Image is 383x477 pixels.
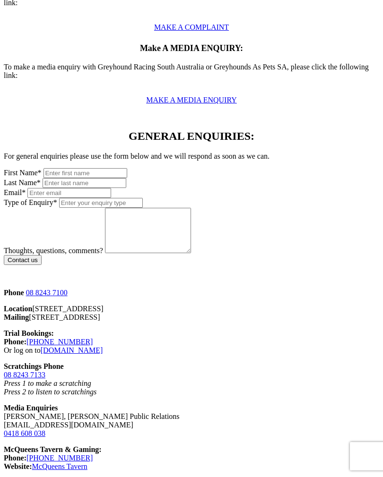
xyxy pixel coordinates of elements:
[4,188,27,196] label: Email
[26,289,68,297] a: 08 8243 7100
[44,168,127,178] input: Enter first name
[4,63,379,88] p: To make a media enquiry with Greyhound Racing South Australia or Greyhounds As Pets SA, please cl...
[99,445,101,453] b: :
[4,198,57,206] label: Type of Enquiry
[4,305,32,313] strong: Location
[4,445,99,453] strong: McQueens Tavern & Gaming
[4,329,379,355] p: Or log on to
[4,454,26,462] strong: Phone:
[129,130,254,142] span: GENERAL ENQUIRIES:
[154,23,229,31] a: MAKE A COMPLAINT
[27,188,111,198] input: Enter email
[4,313,29,321] strong: Mailing
[4,329,54,337] b: Trial Bookings:
[140,43,243,53] span: Make A MEDIA ENQUIRY:
[26,338,93,346] a: [PHONE_NUMBER]
[4,338,26,346] strong: Phone:
[32,462,87,470] a: McQueens Tavern
[4,429,45,437] a: 0418 608 038
[4,247,103,255] label: Thoughts, questions, comments?
[4,179,41,187] label: Last Name
[41,346,103,354] a: [DOMAIN_NAME]
[4,462,32,470] strong: Website:
[43,178,126,188] input: Enter last name
[26,454,93,462] a: [PHONE_NUMBER]
[4,152,379,161] p: For general enquiries please use the form below and we will respond as soon as we can.
[4,362,64,370] strong: Scratchings Phone
[59,198,143,208] input: Enter your enquiry type
[4,305,379,322] p: [STREET_ADDRESS] [STREET_ADDRESS]
[4,371,45,379] a: 08 8243 7133
[4,404,379,438] p: [PERSON_NAME], [PERSON_NAME] Public Relations [EMAIL_ADDRESS][DOMAIN_NAME]
[4,255,42,265] input: Contact us
[146,96,237,104] a: MAKE A MEDIA ENQUIRY
[4,404,58,412] strong: Media Enquiries
[4,379,96,396] em: Press 1 to make a scratching Press 2 to listen to scratchings
[4,169,42,177] label: First Name
[4,289,24,297] strong: Phone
